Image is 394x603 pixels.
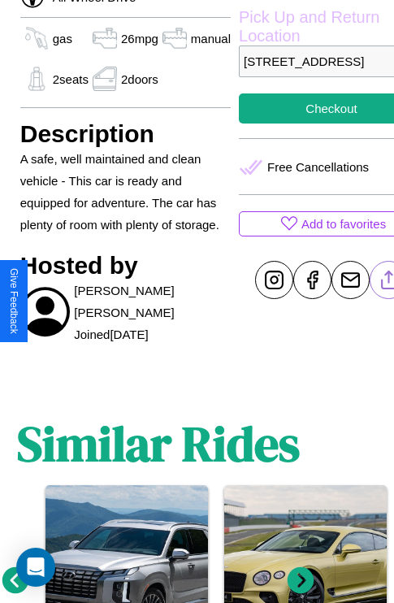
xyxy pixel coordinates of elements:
[89,26,121,50] img: gas
[20,252,231,280] h3: Hosted by
[53,68,89,90] p: 2 seats
[121,68,158,90] p: 2 doors
[74,323,148,345] p: Joined [DATE]
[121,28,158,50] p: 26 mpg
[267,156,369,178] p: Free Cancellations
[20,67,53,91] img: gas
[16,548,55,587] div: Open Intercom Messenger
[20,26,53,50] img: gas
[53,28,72,50] p: gas
[191,28,231,50] p: manual
[74,280,231,323] p: [PERSON_NAME] [PERSON_NAME]
[20,120,231,148] h3: Description
[89,67,121,91] img: gas
[20,148,231,236] p: A safe, well maintained and clean vehicle - This car is ready and equipped for adventure. The car...
[301,213,386,235] p: Add to favorites
[17,410,300,477] h1: Similar Rides
[8,268,19,334] div: Give Feedback
[158,26,191,50] img: gas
